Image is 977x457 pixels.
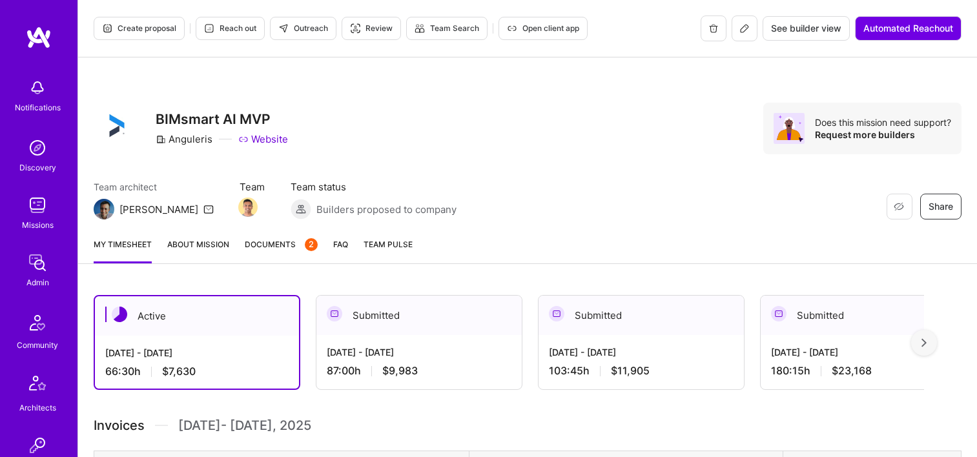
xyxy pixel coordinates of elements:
div: 2 [305,238,318,251]
div: Missions [22,218,54,232]
div: Request more builders [815,128,951,141]
img: Active [112,307,127,322]
img: Submitted [771,306,787,321]
div: Submitted [761,296,966,335]
button: Reach out [196,17,265,40]
div: Submitted [539,296,744,335]
div: Anguleris [156,132,212,146]
div: Discovery [19,161,56,174]
img: Builders proposed to company [291,199,311,219]
i: icon Mail [203,204,214,214]
a: FAQ [333,238,348,263]
img: Community [22,307,53,338]
span: Team Search [415,23,479,34]
img: admin teamwork [25,250,50,276]
img: Architects [22,370,53,401]
img: Company Logo [94,103,140,149]
div: [DATE] - [DATE] [771,345,956,359]
div: 180:15 h [771,364,956,378]
span: $7,630 [162,365,196,378]
button: Share [920,194,962,219]
span: [DATE] - [DATE] , 2025 [178,416,311,435]
div: Active [95,296,299,336]
div: Submitted [316,296,522,335]
span: Builders proposed to company [316,203,457,216]
div: [DATE] - [DATE] [105,346,289,360]
button: Open client app [499,17,588,40]
a: Team Pulse [364,238,413,263]
span: See builder view [771,22,841,35]
div: 87:00 h [327,364,511,378]
div: Does this mission need support? [815,116,951,128]
span: Automated Reachout [863,22,953,35]
i: icon Proposal [102,23,112,34]
img: Submitted [327,306,342,321]
img: teamwork [25,192,50,218]
span: $11,905 [611,364,650,378]
i: icon Targeter [350,23,360,34]
span: Create proposal [102,23,176,34]
button: Create proposal [94,17,185,40]
div: Community [17,338,58,352]
button: Review [342,17,401,40]
span: Team status [291,180,457,194]
div: [PERSON_NAME] [119,203,198,216]
img: Avatar [774,113,805,144]
button: See builder view [763,16,850,41]
span: Open client app [507,23,579,34]
img: bell [25,75,50,101]
span: Documents [245,238,318,251]
div: [DATE] - [DATE] [327,345,511,359]
span: Team [240,180,265,194]
img: right [921,338,927,347]
a: My timesheet [94,238,152,263]
span: Team Pulse [364,239,413,249]
span: Review [350,23,393,34]
span: $23,168 [832,364,872,378]
span: $9,983 [382,364,418,378]
div: Notifications [15,101,61,114]
img: Submitted [549,306,564,321]
i: icon EyeClosed [894,201,904,212]
span: Invoices [94,416,145,435]
div: 66:30 h [105,365,289,378]
span: Outreach [278,23,328,34]
i: icon CompanyGray [156,134,166,145]
a: Team Member Avatar [240,196,256,218]
img: discovery [25,135,50,161]
h3: BIMsmart AI MVP [156,111,288,127]
div: [DATE] - [DATE] [549,345,734,359]
a: About Mission [167,238,229,263]
span: Team architect [94,180,214,194]
button: Outreach [270,17,336,40]
div: Architects [19,401,56,414]
img: logo [26,26,52,49]
span: Share [929,200,953,213]
span: Reach out [204,23,256,34]
a: Documents2 [245,238,318,263]
button: Team Search [406,17,488,40]
a: Website [238,132,288,146]
img: Team Member Avatar [238,198,258,217]
img: Divider [155,416,168,435]
div: 103:45 h [549,364,734,378]
div: Admin [26,276,49,289]
button: Automated Reachout [855,16,962,41]
img: Team Architect [94,199,114,219]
